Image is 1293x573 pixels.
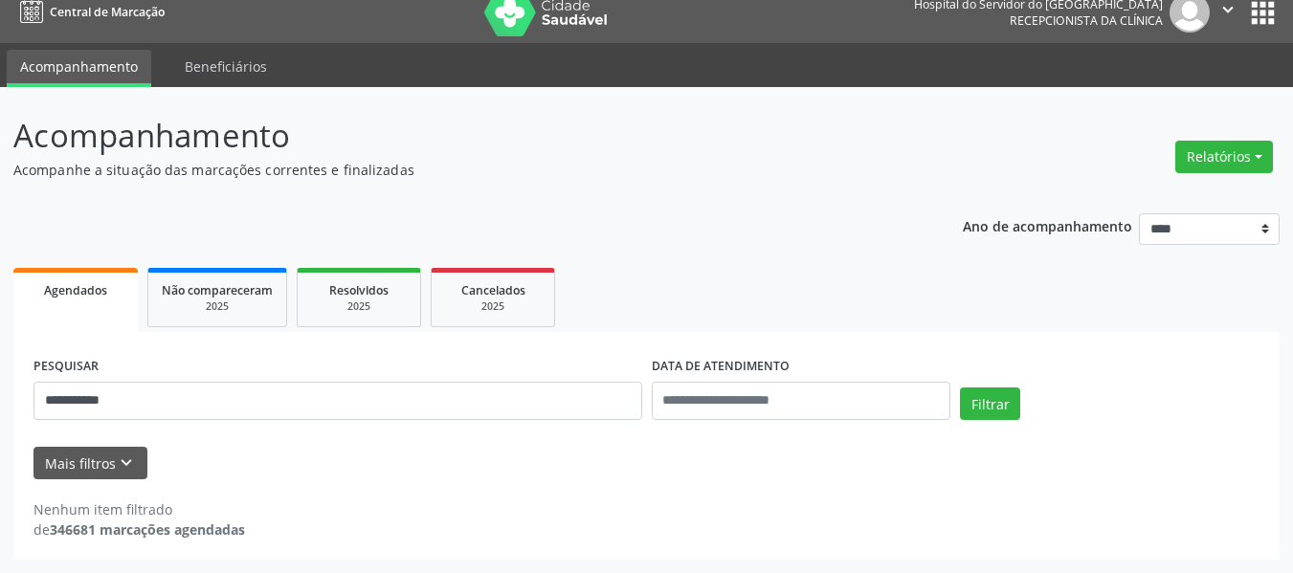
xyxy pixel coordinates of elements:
div: 2025 [311,299,407,314]
span: Não compareceram [162,282,273,298]
span: Cancelados [461,282,525,298]
div: de [33,519,245,540]
i: keyboard_arrow_down [116,452,137,474]
span: Central de Marcação [50,4,165,20]
div: 2025 [162,299,273,314]
label: PESQUISAR [33,352,99,382]
div: Nenhum item filtrado [33,499,245,519]
span: Recepcionista da clínica [1010,12,1163,29]
label: DATA DE ATENDIMENTO [652,352,790,382]
button: Relatórios [1175,141,1273,173]
strong: 346681 marcações agendadas [50,520,245,539]
span: Resolvidos [329,282,389,298]
div: 2025 [445,299,541,314]
p: Ano de acompanhamento [963,213,1132,237]
p: Acompanhamento [13,112,900,160]
span: Agendados [44,282,107,298]
a: Acompanhamento [7,50,151,87]
button: Filtrar [960,387,1020,420]
button: Mais filtroskeyboard_arrow_down [33,447,147,480]
p: Acompanhe a situação das marcações correntes e finalizadas [13,160,900,180]
a: Beneficiários [171,50,280,83]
